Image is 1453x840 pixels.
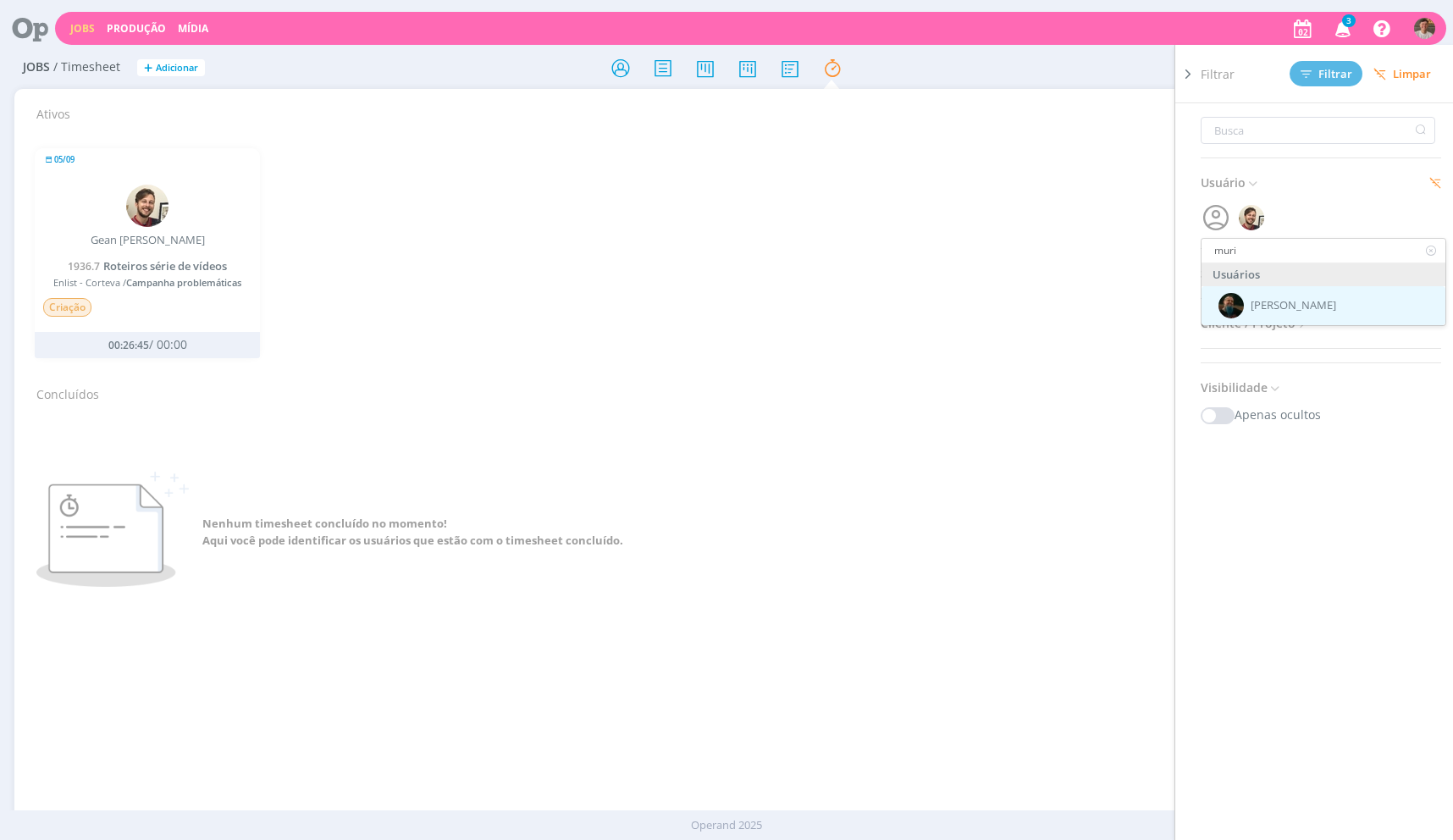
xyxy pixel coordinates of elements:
[1201,377,1282,399] span: Visibilidade
[156,63,198,74] span: Adicionar
[36,472,189,587] img: Sem resultados
[1239,205,1264,230] img: G
[107,21,166,36] a: Produção
[173,22,213,36] button: Mídia
[68,258,227,274] a: 1936.7Roteiros série de vídeos
[1373,68,1431,80] span: Limpar
[1202,263,1445,286] div: Usuários
[1324,14,1359,44] button: 3
[102,22,171,36] button: Produção
[1202,239,1445,262] input: Buscar usuários
[1413,14,1436,43] button: T
[1218,293,1244,318] img: M
[43,298,91,317] span: Criação
[54,156,75,163] span: 05/09
[36,376,1430,402] h2: Concluídos
[1201,117,1435,144] input: Busca
[70,21,95,36] a: Jobs
[1342,14,1356,27] span: 3
[1301,69,1352,80] span: Filtrar
[103,258,227,274] span: Roteiros série de vídeos
[43,277,251,288] span: Enlist - Corteva /
[1290,61,1362,86] button: Filtrar
[1201,172,1260,194] span: Usuário
[126,276,241,289] span: Campanha problemáticas
[178,21,208,36] a: Mídia
[108,338,149,352] span: 00:26:45
[137,59,205,77] button: +Adicionar
[126,185,169,227] img: G
[1414,18,1435,39] img: T
[23,60,50,75] span: Jobs
[65,22,100,36] button: Jobs
[53,60,120,75] span: / Timesheet
[1251,299,1336,312] span: [PERSON_NAME]
[68,259,100,274] span: 1936.7
[36,96,1430,122] h2: Ativos
[76,338,218,352] div: / 00:00
[202,516,623,549] strong: Nenhum timesheet concluído no momento! Aqui você pode identificar os usuários que estão com o tim...
[1201,406,1441,424] div: Apenas ocultos
[1362,62,1442,86] button: Limpar
[144,59,152,77] span: +
[91,234,205,247] div: Gean [PERSON_NAME]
